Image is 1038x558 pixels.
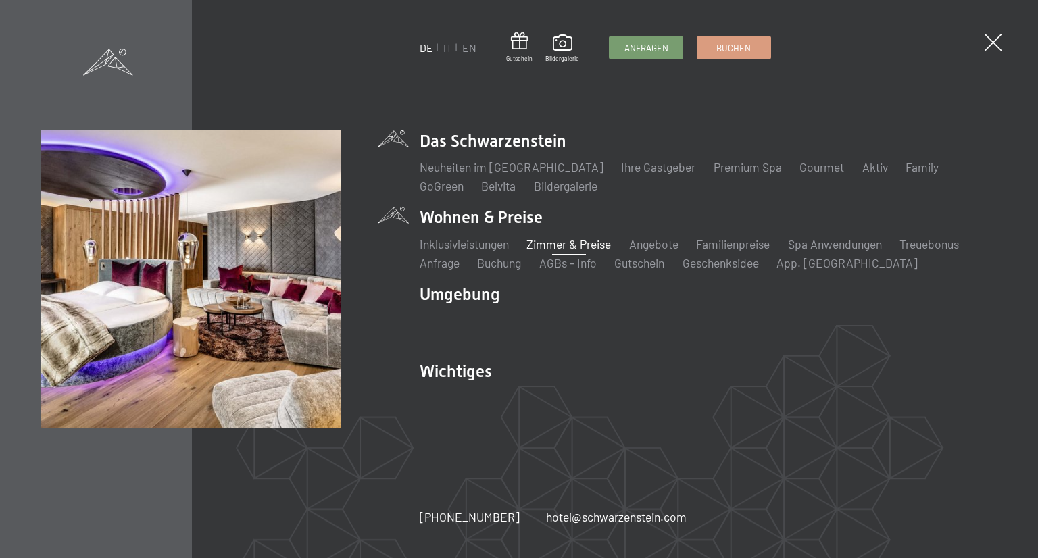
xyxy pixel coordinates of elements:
a: Premium Spa [714,159,782,174]
a: Bildergalerie [545,34,579,63]
a: Treuebonus [899,236,959,251]
a: Family [906,159,939,174]
a: Neuheiten im [GEOGRAPHIC_DATA] [420,159,603,174]
a: Gourmet [799,159,844,174]
a: App. [GEOGRAPHIC_DATA] [776,255,918,270]
a: EN [462,41,476,54]
span: [PHONE_NUMBER] [420,509,520,524]
a: AGBs - Info [539,255,597,270]
span: Anfragen [624,42,668,54]
a: Familienpreise [696,236,770,251]
a: Bildergalerie [534,178,597,193]
a: Anfrage [420,255,460,270]
a: Spa Anwendungen [788,236,882,251]
span: Gutschein [506,55,533,63]
a: Gutschein [614,255,664,270]
a: DE [420,41,433,54]
a: Angebote [629,236,678,251]
a: Geschenksidee [683,255,759,270]
a: Gutschein [506,32,533,63]
span: Buchen [716,42,751,54]
a: Belvita [481,178,516,193]
a: [PHONE_NUMBER] [420,509,520,526]
a: GoGreen [420,178,464,193]
a: Buchung [477,255,521,270]
a: Inklusivleistungen [420,236,509,251]
a: hotel@schwarzenstein.com [546,509,687,526]
span: Bildergalerie [545,55,579,63]
a: Anfragen [610,36,683,59]
a: Zimmer & Preise [526,236,611,251]
a: Buchen [697,36,770,59]
a: Ihre Gastgeber [621,159,695,174]
a: Aktiv [862,159,888,174]
a: IT [443,41,452,54]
